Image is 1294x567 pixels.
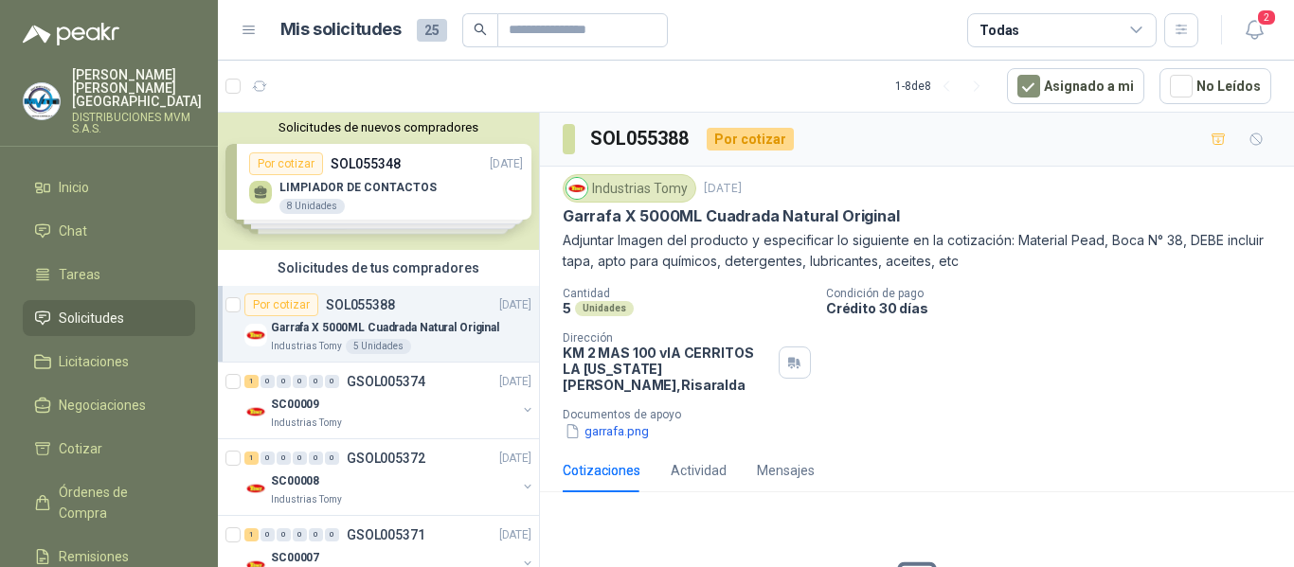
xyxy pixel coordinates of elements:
p: Industrias Tomy [271,492,342,507]
div: 5 Unidades [346,339,411,354]
p: GSOL005374 [347,375,425,388]
span: Inicio [59,177,89,198]
button: Asignado a mi [1007,68,1144,104]
p: SOL055388 [326,298,395,311]
p: Dirección [563,331,771,345]
img: Company Logo [244,324,267,346]
a: Licitaciones [23,344,195,380]
a: 1 0 0 0 0 0 GSOL005372[DATE] Company LogoSC00008Industrias Tomy [244,447,535,507]
a: Por cotizarSOL055388[DATE] Company LogoGarrafa X 5000ML Cuadrada Natural OriginalIndustrias Tomy5... [218,286,539,363]
a: 1 0 0 0 0 0 GSOL005374[DATE] Company LogoSC00009Industrias Tomy [244,370,535,431]
span: Remisiones [59,546,129,567]
button: garrafa.png [563,421,651,441]
div: 1 [244,528,259,541]
p: Industrias Tomy [271,416,342,431]
div: Cotizaciones [563,460,640,481]
h3: SOL055388 [590,124,692,153]
div: 0 [261,375,275,388]
span: 25 [417,19,447,42]
span: Chat [59,221,87,241]
p: [DATE] [499,373,531,391]
div: Unidades [575,301,634,316]
img: Company Logo [244,477,267,500]
p: [PERSON_NAME] [PERSON_NAME] [GEOGRAPHIC_DATA] [72,68,202,108]
div: Todas [979,20,1019,41]
p: SC00008 [271,472,319,490]
div: Solicitudes de nuevos compradoresPor cotizarSOL055348[DATE] LIMPIADOR DE CONTACTOS8 UnidadesPor c... [218,113,539,250]
p: SC00007 [271,549,319,567]
div: 0 [293,452,307,465]
span: Licitaciones [59,351,129,372]
p: 5 [563,300,571,316]
button: 2 [1237,13,1271,47]
img: Company Logo [566,178,587,199]
p: Cantidad [563,287,811,300]
a: Cotizar [23,431,195,467]
div: 0 [293,375,307,388]
p: Garrafa X 5000ML Cuadrada Natural Original [563,206,899,226]
p: KM 2 MAS 100 vIA CERRITOS LA [US_STATE] [PERSON_NAME] , Risaralda [563,345,771,393]
a: Inicio [23,169,195,205]
div: Por cotizar [707,128,794,151]
div: 0 [325,528,339,541]
p: Industrias Tomy [271,339,342,354]
p: GSOL005372 [347,452,425,465]
p: Garrafa X 5000ML Cuadrada Natural Original [271,319,499,337]
button: No Leídos [1159,68,1271,104]
div: 0 [261,452,275,465]
p: Adjuntar Imagen del producto y especificar lo siguiente en la cotización: Material Pead, Boca N° ... [563,230,1271,272]
div: 0 [277,375,291,388]
p: GSOL005371 [347,528,425,541]
h1: Mis solicitudes [280,16,402,44]
div: Actividad [671,460,727,481]
div: 0 [293,528,307,541]
p: [DATE] [499,450,531,468]
div: 1 [244,375,259,388]
div: 0 [309,528,323,541]
span: Tareas [59,264,100,285]
a: Chat [23,213,195,249]
div: Solicitudes de tus compradores [218,250,539,286]
p: DISTRIBUCIONES MVM S.A.S. [72,112,202,134]
img: Company Logo [24,83,60,119]
img: Logo peakr [23,23,119,45]
div: 0 [277,452,291,465]
div: 0 [325,375,339,388]
span: Órdenes de Compra [59,482,177,523]
span: search [474,23,487,36]
p: Documentos de apoyo [563,408,1286,421]
span: 2 [1256,9,1277,27]
p: SC00009 [271,396,319,414]
p: Crédito 30 días [826,300,1286,316]
p: [DATE] [499,296,531,314]
div: Por cotizar [244,293,318,316]
div: Mensajes [757,460,815,481]
div: 0 [325,452,339,465]
div: 1 - 8 de 8 [895,71,992,101]
span: Solicitudes [59,308,124,328]
img: Company Logo [244,400,267,423]
p: Condición de pago [826,287,1286,300]
div: 0 [261,528,275,541]
a: Negociaciones [23,387,195,423]
a: Tareas [23,257,195,292]
div: 0 [309,452,323,465]
div: 0 [277,528,291,541]
a: Solicitudes [23,300,195,336]
span: Cotizar [59,438,102,459]
a: Órdenes de Compra [23,474,195,531]
div: Industrias Tomy [563,174,696,203]
div: 1 [244,452,259,465]
div: 0 [309,375,323,388]
p: [DATE] [704,180,742,198]
span: Negociaciones [59,395,146,416]
button: Solicitudes de nuevos compradores [225,120,531,134]
p: [DATE] [499,526,531,544]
